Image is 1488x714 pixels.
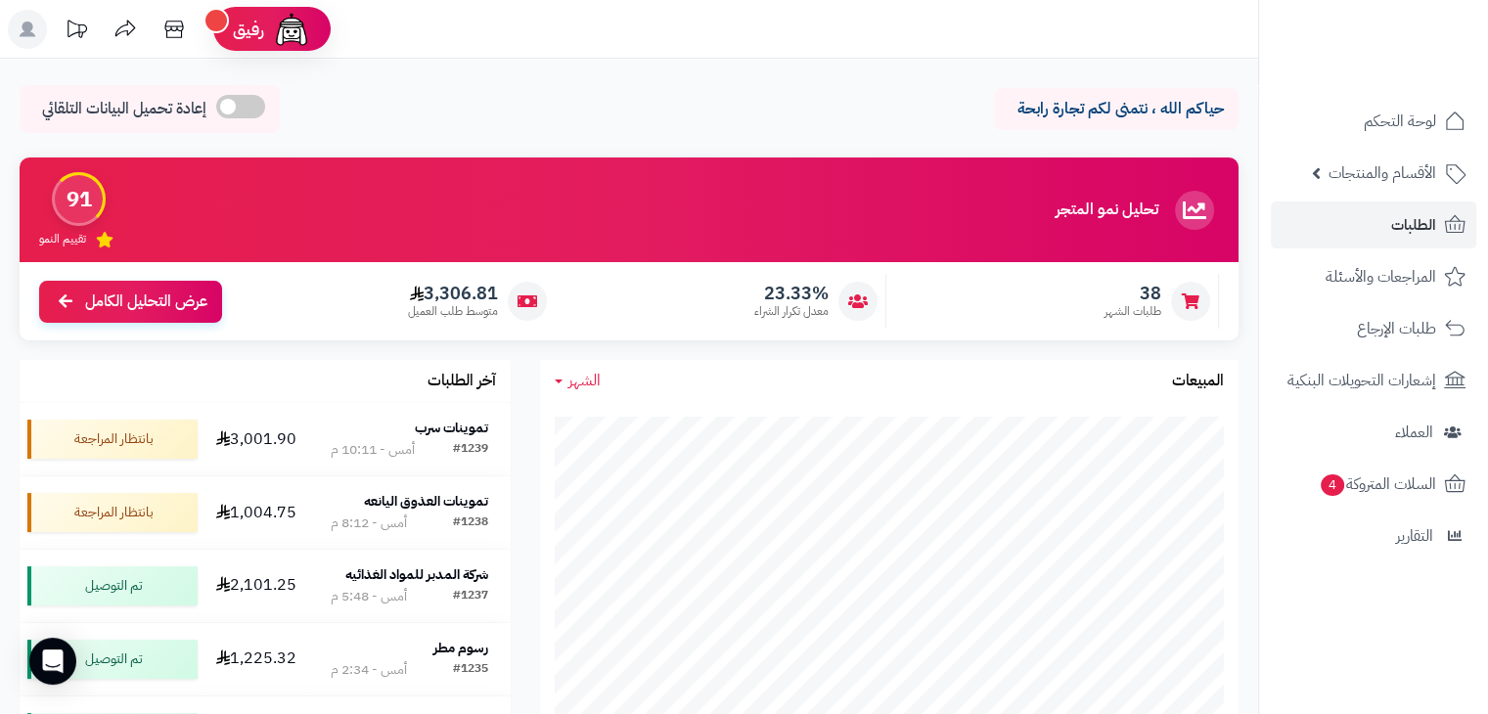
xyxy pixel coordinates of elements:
[1391,211,1436,239] span: الطلبات
[1287,367,1436,394] span: إشعارات التحويلات البنكية
[331,513,407,533] div: أمس - 8:12 م
[345,564,488,585] strong: شركة المدبر للمواد الغذائيه
[364,491,488,512] strong: تموينات العذوق اليانعه
[1395,419,1433,446] span: العملاء
[453,513,488,533] div: #1238
[408,283,498,304] span: 3,306.81
[29,638,76,685] div: Open Intercom Messenger
[42,98,206,120] span: إعادة تحميل البيانات التلقائي
[1357,315,1436,342] span: طلبات الإرجاع
[85,290,207,313] span: عرض التحليل الكامل
[205,403,308,475] td: 3,001.90
[453,440,488,460] div: #1239
[27,493,197,532] div: بانتظار المراجعة
[52,10,101,54] a: تحديثات المنصة
[1009,98,1224,120] p: حياكم الله ، نتمنى لكم تجارة رابحة
[453,660,488,680] div: #1235
[205,623,308,695] td: 1,225.32
[27,640,197,679] div: تم التوصيل
[1271,409,1476,456] a: العملاء
[1271,305,1476,352] a: طلبات الإرجاع
[205,476,308,549] td: 1,004.75
[233,18,264,41] span: رفيق
[1105,303,1161,320] span: طلبات الشهر
[433,638,488,658] strong: رسوم مطر
[39,231,86,247] span: تقييم النمو
[754,283,829,304] span: 23.33%
[1319,470,1436,498] span: السلات المتروكة
[555,370,601,392] a: الشهر
[1396,522,1433,550] span: التقارير
[1321,474,1344,496] span: 4
[1271,513,1476,559] a: التقارير
[1056,201,1158,219] h3: تحليل نمو المتجر
[331,660,407,680] div: أمس - 2:34 م
[1364,108,1436,135] span: لوحة التحكم
[39,281,222,323] a: عرض التحليل الكامل
[1326,263,1436,290] span: المراجعات والأسئلة
[415,418,488,438] strong: تموينات سرب
[453,587,488,606] div: #1237
[27,566,197,605] div: تم التوصيل
[1329,159,1436,187] span: الأقسام والمنتجات
[1172,373,1224,390] h3: المبيعات
[331,440,415,460] div: أمس - 10:11 م
[205,550,308,622] td: 2,101.25
[568,369,601,392] span: الشهر
[408,303,498,320] span: متوسط طلب العميل
[1271,98,1476,145] a: لوحة التحكم
[27,420,197,459] div: بانتظار المراجعة
[331,587,407,606] div: أمس - 5:48 م
[1355,15,1469,56] img: logo-2.png
[1105,283,1161,304] span: 38
[1271,357,1476,404] a: إشعارات التحويلات البنكية
[428,373,496,390] h3: آخر الطلبات
[754,303,829,320] span: معدل تكرار الشراء
[1271,461,1476,508] a: السلات المتروكة4
[1271,253,1476,300] a: المراجعات والأسئلة
[272,10,311,49] img: ai-face.png
[1271,201,1476,248] a: الطلبات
